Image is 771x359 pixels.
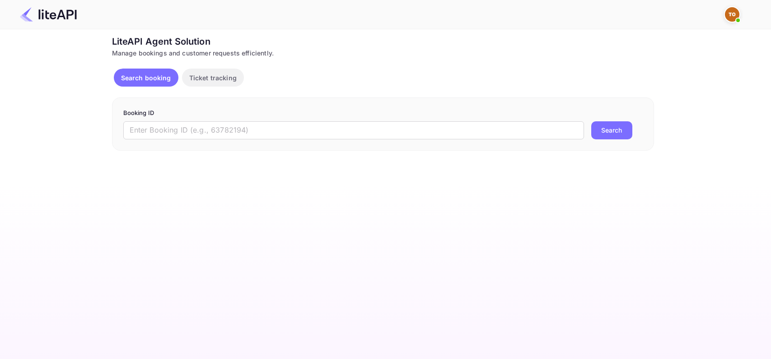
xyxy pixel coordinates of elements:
[112,48,654,58] div: Manage bookings and customer requests efficiently.
[189,73,237,83] p: Ticket tracking
[20,7,77,22] img: LiteAPI Logo
[725,7,739,22] img: Tali Oussama
[121,73,171,83] p: Search booking
[123,109,643,118] p: Booking ID
[123,121,584,139] input: Enter Booking ID (e.g., 63782194)
[112,35,654,48] div: LiteAPI Agent Solution
[591,121,632,139] button: Search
